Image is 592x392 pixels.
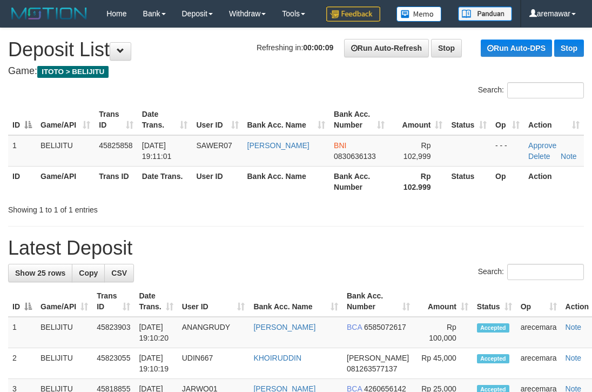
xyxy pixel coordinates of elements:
td: [DATE] 19:10:19 [134,348,177,379]
a: Run Auto-Refresh [344,39,429,57]
a: Show 25 rows [8,264,72,282]
td: BELIJITU [36,348,92,379]
td: UDIN667 [178,348,250,379]
a: Note [566,354,582,362]
th: Game/API: activate to sort column ascending [36,104,95,135]
a: Approve [528,141,556,150]
th: Bank Acc. Name [243,166,330,197]
td: arecemara [516,348,561,379]
span: [DATE] 19:11:01 [142,141,172,161]
th: Amount: activate to sort column ascending [389,104,447,135]
th: Action: activate to sort column ascending [524,104,584,135]
span: CSV [111,269,127,277]
a: [PERSON_NAME] [253,323,315,331]
th: Bank Acc. Number: activate to sort column ascending [342,286,414,317]
img: Feedback.jpg [326,6,380,22]
th: Date Trans. [138,166,192,197]
td: ANANGRUDY [178,317,250,348]
th: Op [491,166,524,197]
a: KHOIRUDDIN [253,354,301,362]
span: Accepted [477,354,509,363]
span: Refreshing in: [257,43,333,52]
td: 45823055 [92,348,134,379]
a: CSV [104,264,134,282]
span: [PERSON_NAME] [347,354,409,362]
th: Bank Acc. Name: activate to sort column ascending [243,104,330,135]
label: Search: [478,264,584,280]
th: ID: activate to sort column descending [8,286,36,317]
td: 45823903 [92,317,134,348]
td: arecemara [516,317,561,348]
span: Copy 0830636133 to clipboard [334,152,376,161]
th: Status: activate to sort column ascending [473,286,516,317]
th: Date Trans.: activate to sort column ascending [134,286,177,317]
span: ITOTO > BELIJITU [37,66,109,78]
div: Showing 1 to 1 of 1 entries [8,200,239,215]
span: BCA [347,323,362,331]
input: Search: [507,264,584,280]
th: User ID: activate to sort column ascending [192,104,243,135]
th: Bank Acc. Number [329,166,389,197]
span: Copy 081263577137 to clipboard [347,364,397,373]
input: Search: [507,82,584,98]
th: Op: activate to sort column ascending [516,286,561,317]
td: 1 [8,135,36,167]
th: Date Trans.: activate to sort column ascending [138,104,192,135]
span: Copy [79,269,98,277]
label: Search: [478,82,584,98]
a: Run Auto-DPS [481,39,552,57]
span: Accepted [477,323,509,333]
a: Stop [554,39,584,57]
th: ID: activate to sort column descending [8,104,36,135]
h1: Deposit List [8,39,584,61]
span: SAWER07 [196,141,232,150]
th: Op: activate to sort column ascending [491,104,524,135]
strong: 00:00:09 [303,43,333,52]
td: Rp 100,000 [414,317,473,348]
a: Stop [431,39,462,57]
a: Note [566,323,582,331]
td: BELIJITU [36,135,95,167]
th: Status [447,166,491,197]
th: User ID: activate to sort column ascending [178,286,250,317]
a: Copy [72,264,105,282]
span: 45825858 [99,141,132,150]
th: Amount: activate to sort column ascending [414,286,473,317]
td: 1 [8,317,36,348]
th: Status: activate to sort column ascending [447,104,491,135]
th: Bank Acc. Number: activate to sort column ascending [329,104,389,135]
img: Button%20Memo.svg [396,6,442,22]
th: Game/API: activate to sort column ascending [36,286,92,317]
td: BELIJITU [36,317,92,348]
h1: Latest Deposit [8,237,584,259]
a: Note [561,152,577,161]
th: User ID [192,166,243,197]
th: Trans ID: activate to sort column ascending [92,286,134,317]
th: Rp 102.999 [389,166,447,197]
a: [PERSON_NAME] [247,141,310,150]
td: - - - [491,135,524,167]
a: Delete [528,152,550,161]
img: panduan.png [458,6,512,21]
span: Show 25 rows [15,269,65,277]
span: Rp 102,999 [403,141,431,161]
th: Action [524,166,584,197]
th: Game/API [36,166,95,197]
td: 2 [8,348,36,379]
td: [DATE] 19:10:20 [134,317,177,348]
span: BNI [334,141,346,150]
th: Trans ID: activate to sort column ascending [95,104,138,135]
th: Bank Acc. Name: activate to sort column ascending [249,286,342,317]
th: ID [8,166,36,197]
td: Rp 45,000 [414,348,473,379]
h4: Game: [8,66,584,77]
img: MOTION_logo.png [8,5,90,22]
span: Copy 6585072617 to clipboard [364,323,406,331]
th: Trans ID [95,166,138,197]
